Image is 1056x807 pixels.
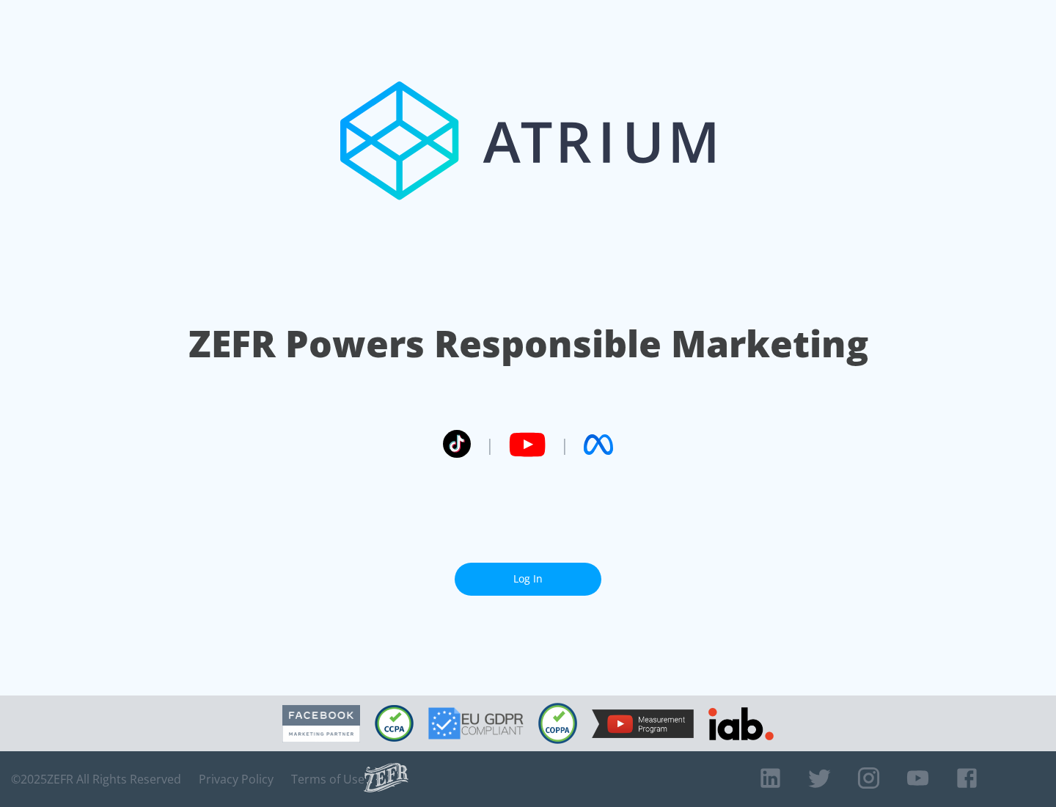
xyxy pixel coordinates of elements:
a: Terms of Use [291,772,364,786]
span: | [560,434,569,456]
img: YouTube Measurement Program [592,709,694,738]
a: Privacy Policy [199,772,274,786]
a: Log In [455,563,601,596]
img: Facebook Marketing Partner [282,705,360,742]
img: CCPA Compliant [375,705,414,742]
span: | [485,434,494,456]
img: GDPR Compliant [428,707,524,740]
span: © 2025 ZEFR All Rights Reserved [11,772,181,786]
img: IAB [708,707,774,740]
h1: ZEFR Powers Responsible Marketing [188,318,868,369]
img: COPPA Compliant [538,703,577,744]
